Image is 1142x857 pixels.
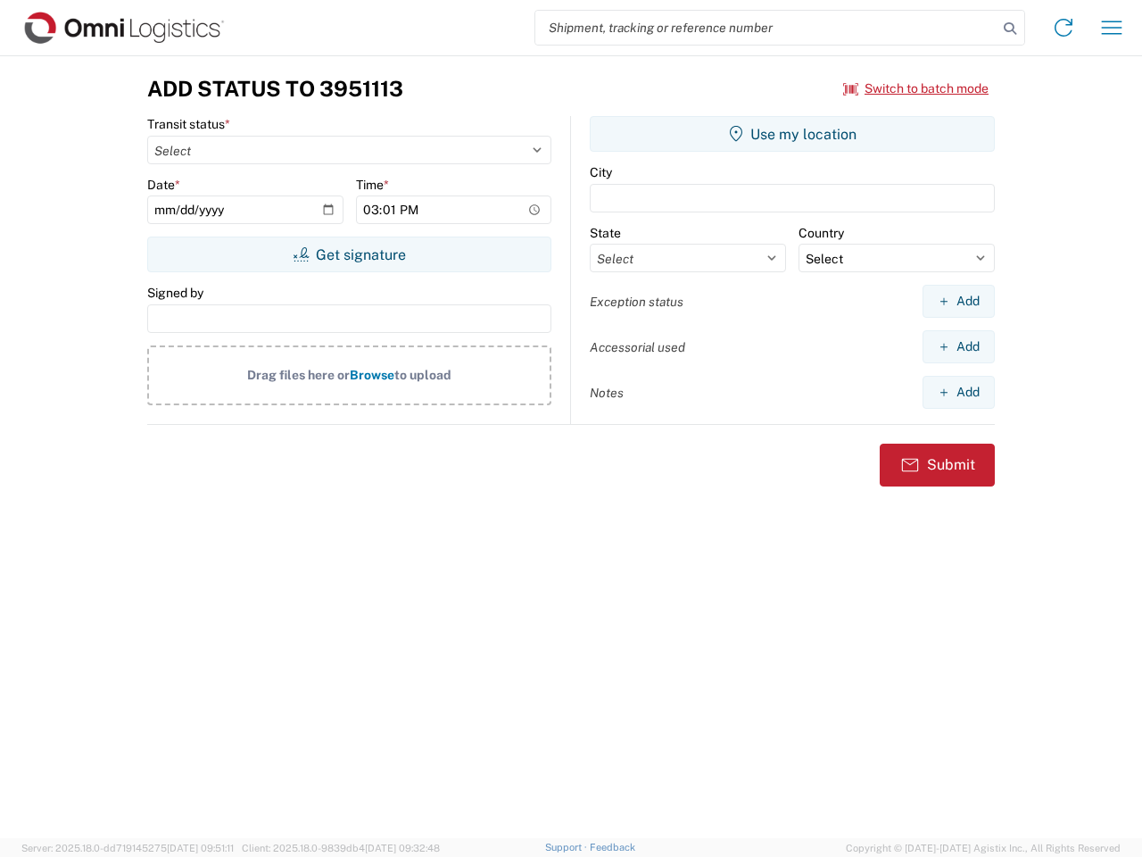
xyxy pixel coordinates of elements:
[365,843,440,853] span: [DATE] 09:32:48
[350,368,394,382] span: Browse
[590,339,685,355] label: Accessorial used
[843,74,989,104] button: Switch to batch mode
[590,294,683,310] label: Exception status
[394,368,451,382] span: to upload
[147,177,180,193] label: Date
[167,843,234,853] span: [DATE] 09:51:11
[247,368,350,382] span: Drag files here or
[147,76,403,102] h3: Add Status to 3951113
[147,285,203,301] label: Signed by
[545,842,590,853] a: Support
[590,225,621,241] label: State
[147,237,551,272] button: Get signature
[799,225,844,241] label: Country
[590,116,995,152] button: Use my location
[356,177,389,193] label: Time
[923,376,995,409] button: Add
[21,843,234,853] span: Server: 2025.18.0-dd719145275
[590,842,635,853] a: Feedback
[923,285,995,318] button: Add
[147,116,230,132] label: Transit status
[535,11,997,45] input: Shipment, tracking or reference number
[242,843,440,853] span: Client: 2025.18.0-9839db4
[846,840,1121,856] span: Copyright © [DATE]-[DATE] Agistix Inc., All Rights Reserved
[880,444,995,487] button: Submit
[923,330,995,363] button: Add
[590,385,624,401] label: Notes
[590,164,612,180] label: City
